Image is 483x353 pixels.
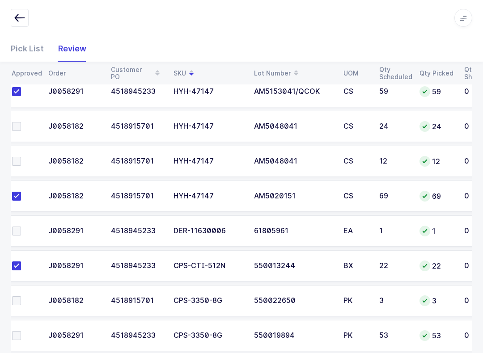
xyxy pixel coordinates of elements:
div: 4518945233 [111,262,163,270]
div: J0058291 [48,88,100,96]
div: 550019894 [254,332,333,340]
div: 1 [419,226,453,236]
div: PK [343,297,369,305]
div: J0058182 [48,192,100,200]
div: CPS-CTI-512N [174,262,243,270]
div: J0058182 [48,157,100,165]
div: 12 [419,156,453,167]
div: 24 [419,121,453,132]
div: PK [343,332,369,340]
div: Approved [12,70,38,77]
div: 12 [379,157,409,165]
div: BX [343,262,369,270]
div: SKU [174,66,243,81]
div: J0058291 [48,332,100,340]
div: Order [48,70,100,77]
div: 4518915701 [111,157,163,165]
div: Lot Number [254,66,333,81]
div: HYH-47147 [174,122,243,130]
div: 4518915701 [111,297,163,305]
div: 24 [379,122,409,130]
div: 4518915701 [111,192,163,200]
div: EA [343,227,369,235]
div: HYH-47147 [174,192,243,200]
div: 550022650 [254,297,333,305]
div: UOM [343,70,369,77]
div: 3 [379,297,409,305]
div: CS [343,122,369,130]
div: CS [343,157,369,165]
div: 53 [379,332,409,340]
div: 4518945233 [111,332,163,340]
div: 59 [379,88,409,96]
div: 4518915701 [111,122,163,130]
div: CPS-3350-8G [174,297,243,305]
div: J0058291 [48,227,100,235]
div: HYH-47147 [174,88,243,96]
div: 22 [379,262,409,270]
div: J0058182 [48,297,100,305]
div: CPS-3350-8G [174,332,243,340]
div: CS [343,88,369,96]
div: AM5020151 [254,192,333,200]
div: 4518945233 [111,227,163,235]
div: DER-11630006 [174,227,243,235]
div: 4518945233 [111,88,163,96]
div: Review [51,36,86,62]
div: Qty Picked [419,70,453,77]
div: Pick List [11,36,51,62]
div: 1 [379,227,409,235]
div: J0058291 [48,262,100,270]
div: CS [343,192,369,200]
div: HYH-47147 [174,157,243,165]
div: AM5153041/QCOK [254,88,333,96]
div: 22 [419,261,453,271]
div: 550013244 [254,262,333,270]
div: 59 [419,86,453,97]
div: AM5048041 [254,157,333,165]
div: AM5048041 [254,122,333,130]
div: Qty Scheduled [379,66,409,80]
div: J0058182 [48,122,100,130]
div: 69 [419,191,453,202]
div: 69 [379,192,409,200]
div: 61805961 [254,227,333,235]
div: 53 [419,330,453,341]
div: Customer PO [111,66,163,81]
div: 3 [419,295,453,306]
